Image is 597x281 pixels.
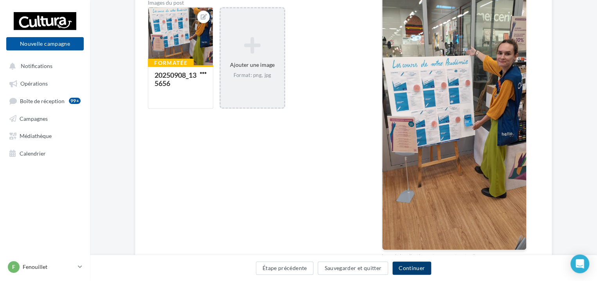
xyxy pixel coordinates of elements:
a: Calendrier [5,146,85,160]
div: La prévisualisation est non-contractuelle [382,250,527,260]
button: Sauvegarder et quitter [318,261,388,275]
div: Open Intercom Messenger [570,254,589,273]
a: F Fenouillet [6,260,84,274]
span: Médiathèque [20,132,52,139]
a: Campagnes [5,111,85,125]
a: Médiathèque [5,128,85,142]
button: Notifications [5,59,82,73]
button: Continuer [392,261,431,275]
div: 20250908_135656 [155,71,196,88]
a: Boîte de réception99+ [5,93,85,108]
div: 99+ [69,98,81,104]
button: Étape précédente [256,261,314,275]
a: Opérations [5,76,85,90]
p: Fenouillet [23,263,75,271]
span: Notifications [21,63,52,69]
span: Campagnes [20,115,48,122]
span: F [12,263,15,271]
div: Formatée [148,59,194,67]
span: Boîte de réception [20,97,65,104]
span: Opérations [20,80,48,87]
button: Nouvelle campagne [6,37,84,50]
span: Calendrier [20,150,46,156]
